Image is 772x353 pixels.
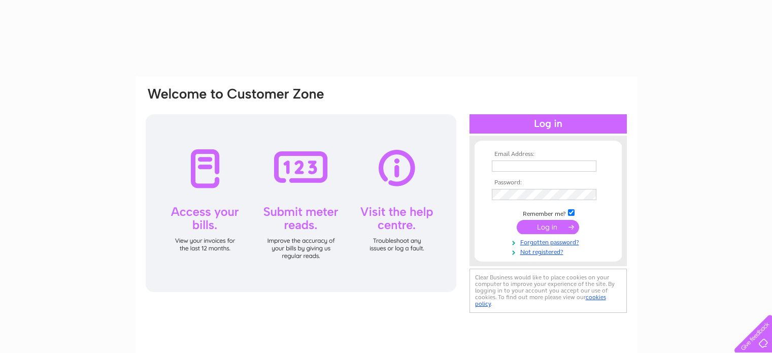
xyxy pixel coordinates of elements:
th: Email Address: [489,151,607,158]
div: Clear Business would like to place cookies on your computer to improve your experience of the sit... [469,269,627,313]
td: Remember me? [489,208,607,218]
input: Submit [517,220,579,234]
a: Forgotten password? [492,237,607,246]
th: Password: [489,179,607,186]
a: Not registered? [492,246,607,256]
a: cookies policy [475,294,606,307]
